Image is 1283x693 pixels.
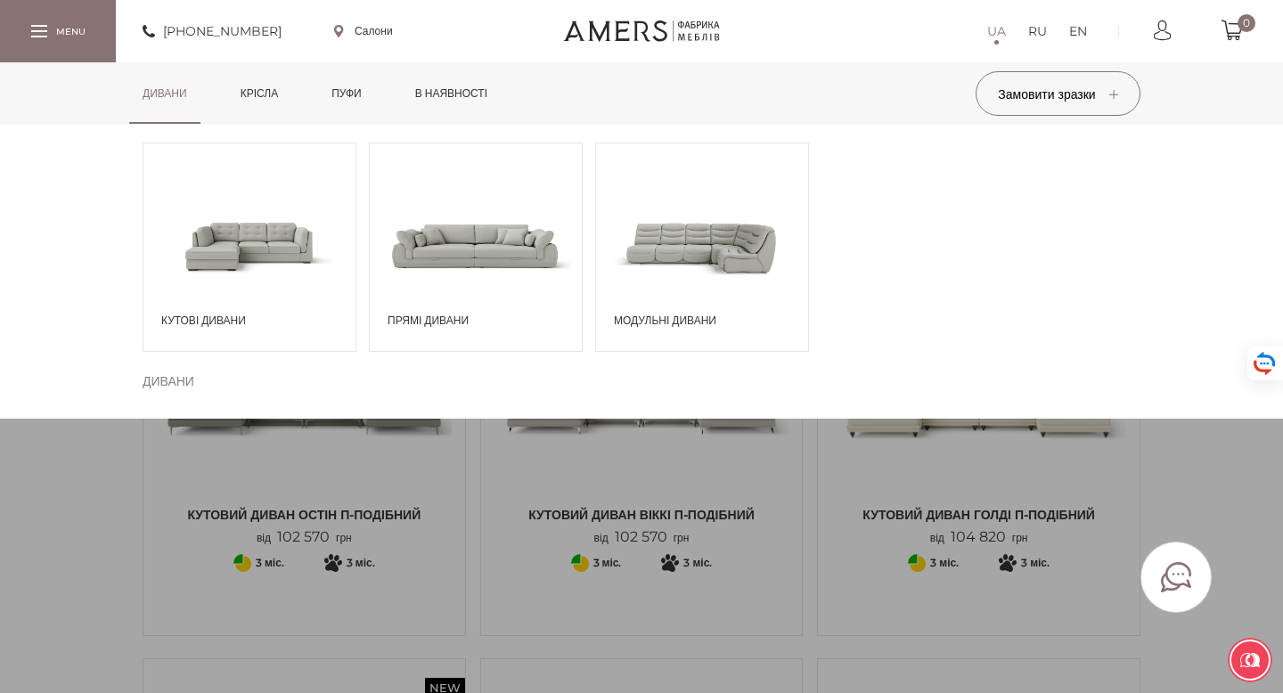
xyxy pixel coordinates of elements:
a: [PHONE_NUMBER] [143,20,282,42]
span: Прямі дивани [388,313,573,329]
a: Крісла [227,62,291,125]
span: Кутові дивани [161,313,347,329]
a: Салони [334,23,393,39]
span: Замовити зразки [998,86,1117,102]
button: Замовити зразки [976,71,1140,116]
span: Модульні дивани [614,313,799,329]
a: Пуфи [318,62,375,125]
span: Дивани [143,371,194,392]
a: в наявності [402,62,501,125]
a: UA [987,20,1006,42]
span: 0 [1238,14,1255,32]
a: Модульні дивани Модульні дивани [595,143,809,352]
a: RU [1028,20,1047,42]
a: Кутові дивани Кутові дивани [143,143,356,352]
a: Прямі дивани Прямі дивани [369,143,583,352]
a: EN [1069,20,1087,42]
a: Дивани [129,62,200,125]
